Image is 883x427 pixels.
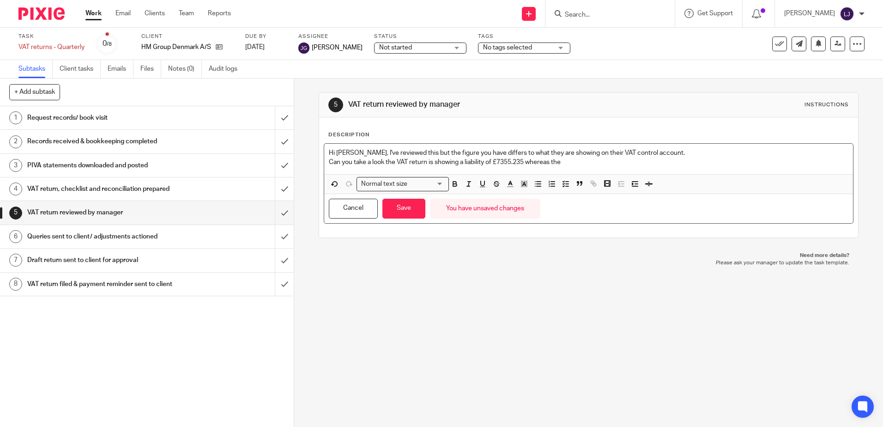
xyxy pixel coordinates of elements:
[430,199,540,219] div: You have unsaved changes
[27,206,186,220] h1: VAT return reviewed by manager
[245,44,265,50] span: [DATE]
[245,33,287,40] label: Due by
[328,252,849,259] p: Need more details?
[141,33,234,40] label: Client
[103,38,112,49] div: 0
[382,199,425,219] button: Save
[27,253,186,267] h1: Draft return sent to client for approval
[27,111,186,125] h1: Request records/ book visit
[9,254,22,267] div: 7
[298,43,309,54] img: svg%3E
[312,43,363,52] span: [PERSON_NAME]
[357,177,449,191] div: Search for option
[840,6,854,21] img: svg%3E
[348,100,608,110] h1: VAT return reviewed by manager
[209,60,244,78] a: Audit logs
[27,182,186,196] h1: VAT return, checklist and reconciliation prepared
[784,9,835,18] p: [PERSON_NAME]
[208,9,231,18] a: Reports
[359,179,409,189] span: Normal text size
[329,199,378,219] button: Cancel
[9,278,22,291] div: 8
[18,33,85,40] label: Task
[27,230,186,244] h1: Queries sent to client/ adjustments actioned
[18,60,53,78] a: Subtasks
[108,60,133,78] a: Emails
[478,33,570,40] label: Tags
[9,159,22,172] div: 3
[410,179,443,189] input: Search for option
[141,43,211,52] p: HM Group Denmark A/S
[379,44,412,51] span: Not started
[107,42,112,47] small: /8
[328,131,369,139] p: Description
[328,98,343,112] div: 5
[179,9,194,18] a: Team
[140,60,161,78] a: Files
[115,9,131,18] a: Email
[27,159,186,172] h1: PIVA statements downloaded and posted
[9,230,22,243] div: 6
[9,135,22,148] div: 2
[9,111,22,124] div: 1
[697,10,733,17] span: Get Support
[27,134,186,148] h1: Records received & bookkeeping completed
[85,9,102,18] a: Work
[9,207,22,220] div: 5
[329,148,848,158] p: Hi [PERSON_NAME], I've reviewed this but the figure you have differs to what they are showing on ...
[9,84,60,100] button: + Add subtask
[564,11,647,19] input: Search
[298,33,363,40] label: Assignee
[18,7,65,20] img: Pixie
[9,183,22,195] div: 4
[329,158,848,167] p: Can you take a look the VAT return is showing a liability of £7355.235 whereas the
[27,277,186,291] h1: VAT return filed & payment reminder sent to client
[374,33,466,40] label: Status
[168,60,202,78] a: Notes (0)
[145,9,165,18] a: Clients
[483,44,532,51] span: No tags selected
[328,259,849,267] p: Please ask your manager to update the task template.
[60,60,101,78] a: Client tasks
[804,101,849,109] div: Instructions
[18,43,85,52] div: VAT returns - Quarterly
